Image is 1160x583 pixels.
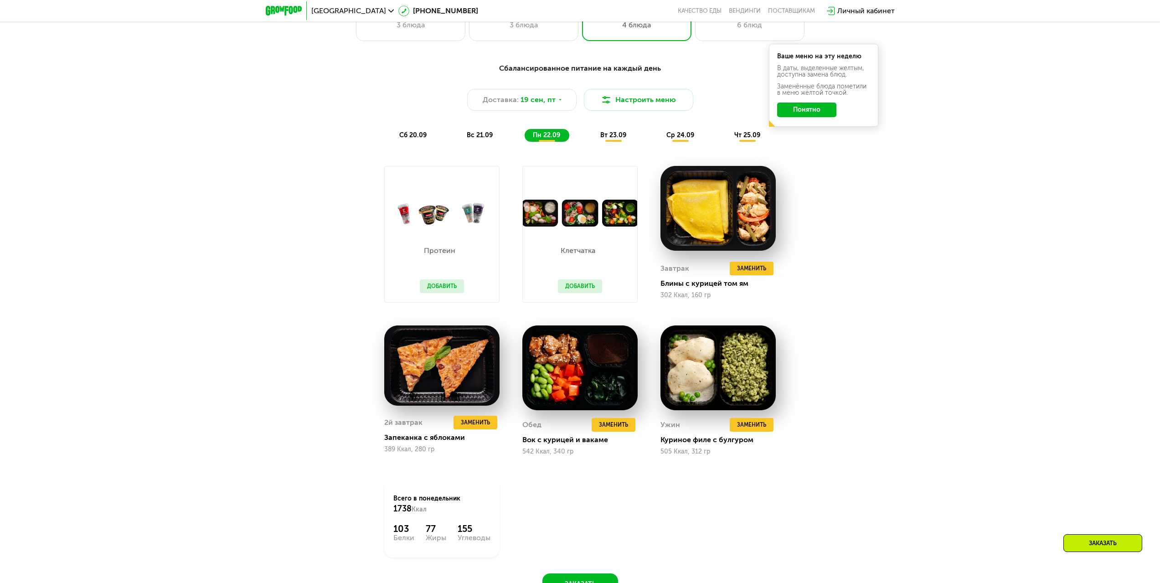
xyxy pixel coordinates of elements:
[366,20,456,31] div: 3 блюда
[558,279,602,293] button: Добавить
[737,264,766,273] span: Заменить
[592,418,635,432] button: Заменить
[420,247,459,254] p: Протеин
[660,418,680,432] div: Ужин
[660,448,776,455] div: 505 Ккал, 312 гр
[522,448,638,455] div: 542 Ккал, 340 гр
[1063,534,1142,552] div: Заказать
[393,504,412,514] span: 1738
[660,292,776,299] div: 302 Ккал, 160 гр
[311,7,386,15] span: [GEOGRAPHIC_DATA]
[584,89,693,111] button: Настроить меню
[737,420,766,429] span: Заменить
[734,131,760,139] span: чт 25.09
[399,131,427,139] span: сб 20.09
[483,94,519,105] span: Доставка:
[310,63,850,74] div: Сбалансированное питание на каждый день
[729,7,761,15] a: Вендинги
[458,523,490,534] div: 155
[521,94,556,105] span: 19 сен, пт
[522,435,645,444] div: Вок с курицей и вакаме
[384,416,423,429] div: 2й завтрак
[393,523,414,534] div: 103
[458,534,490,542] div: Углеводы
[461,418,490,427] span: Заменить
[837,5,895,16] div: Личный кабинет
[479,20,569,31] div: 3 блюда
[678,7,722,15] a: Качество еды
[592,20,682,31] div: 4 блюда
[426,534,446,542] div: Жиры
[777,103,836,117] button: Понятно
[777,53,870,60] div: Ваше меню на эту неделю
[705,20,795,31] div: 6 блюд
[393,534,414,542] div: Белки
[730,262,773,275] button: Заменить
[454,416,497,429] button: Заменить
[730,418,773,432] button: Заменить
[412,506,427,513] span: Ккал
[666,131,694,139] span: ср 24.09
[467,131,493,139] span: вс 21.09
[384,446,500,453] div: 389 Ккал, 280 гр
[533,131,560,139] span: пн 22.09
[558,247,598,254] p: Клетчатка
[777,83,870,96] div: Заменённые блюда пометили в меню жёлтой точкой.
[420,279,464,293] button: Добавить
[660,279,783,288] div: Блины с курицей том ям
[777,65,870,78] div: В даты, выделенные желтым, доступна замена блюд.
[600,131,626,139] span: вт 23.09
[599,420,628,429] span: Заменить
[660,435,783,444] div: Куриное филе с булгуром
[398,5,478,16] a: [PHONE_NUMBER]
[522,418,541,432] div: Обед
[393,494,490,514] div: Всего в понедельник
[768,7,815,15] div: поставщикам
[660,262,689,275] div: Завтрак
[384,433,507,442] div: Запеканка с яблоками
[426,523,446,534] div: 77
